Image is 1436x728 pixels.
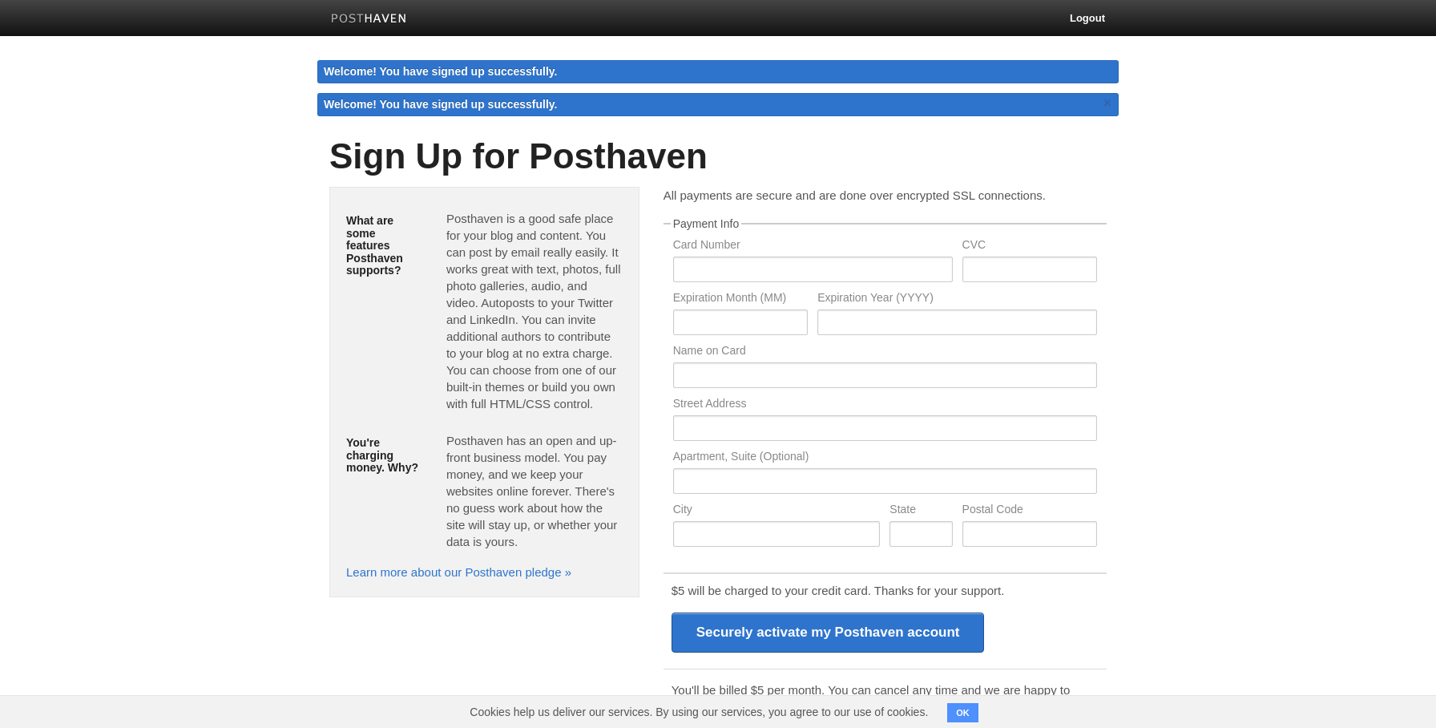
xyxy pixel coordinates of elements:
[346,565,571,579] a: Learn more about our Posthaven pledge »
[664,187,1107,204] p: All payments are secure and are done over encrypted SSL connections.
[672,613,985,653] input: Securely activate my Posthaven account
[947,703,978,722] button: OK
[673,451,1097,466] label: Apartment, Suite (Optional)
[331,14,407,26] img: Posthaven-bar
[317,60,1119,83] div: Welcome! You have signed up successfully.
[454,696,944,728] span: Cookies help us deliver our services. By using our services, you agree to our use of cookies.
[329,137,1107,176] h1: Sign Up for Posthaven
[962,239,1097,254] label: CVC
[673,239,953,254] label: Card Number
[673,292,808,307] label: Expiration Month (MM)
[673,398,1097,413] label: Street Address
[1100,93,1115,113] a: ×
[817,292,1097,307] label: Expiration Year (YYYY)
[446,210,623,412] p: Posthaven is a good safe place for your blog and content. You can post by email really easily. It...
[324,98,558,111] span: Welcome! You have signed up successfully.
[889,504,952,519] label: State
[446,432,623,550] p: Posthaven has an open and up-front business model. You pay money, and we keep your websites onlin...
[672,582,1099,599] p: $5 will be charged to your credit card. Thanks for your support.
[962,504,1097,519] label: Postal Code
[672,681,1099,715] p: You'll be billed $5 per month. You can cancel any time and we are happy to refund your payment if...
[671,218,742,229] legend: Payment Info
[673,345,1097,360] label: Name on Card
[346,437,422,474] h5: You're charging money. Why?
[346,215,422,277] h5: What are some features Posthaven supports?
[673,504,881,519] label: City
